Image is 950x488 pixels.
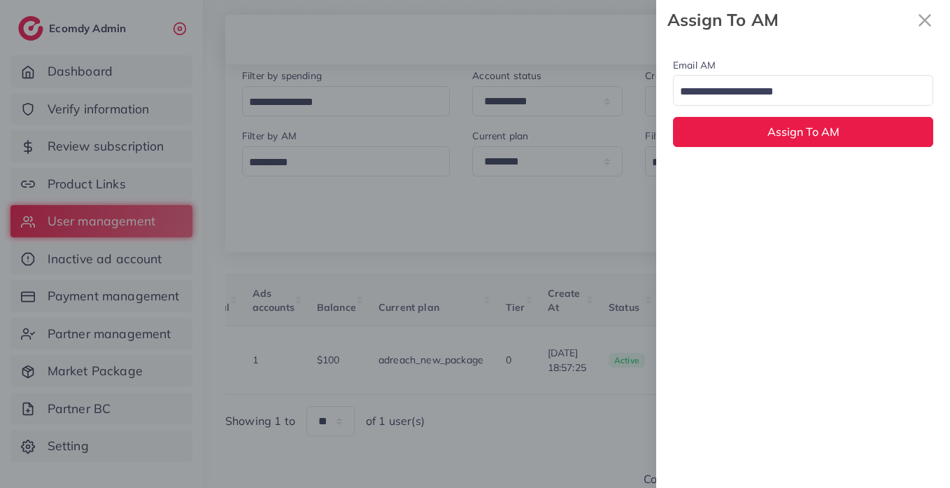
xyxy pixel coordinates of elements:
strong: Assign To AM [667,8,911,32]
label: Email AM [673,58,716,72]
svg: x [911,6,939,34]
div: Search for option [673,75,933,105]
input: Search for option [675,81,915,103]
button: Close [911,6,939,34]
span: Assign To AM [767,125,839,139]
button: Assign To AM [673,117,933,147]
